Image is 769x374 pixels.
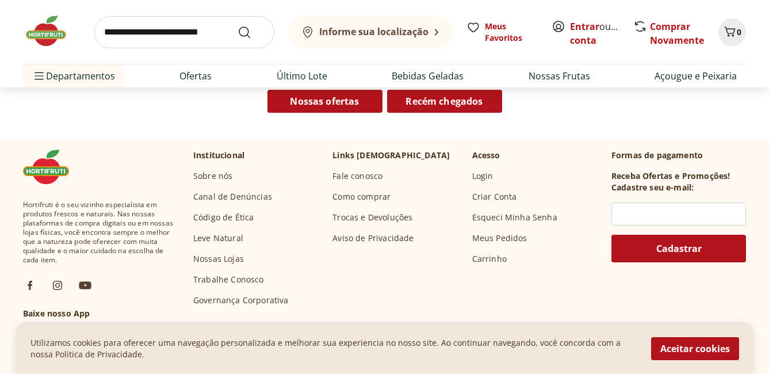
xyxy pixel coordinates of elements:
[392,69,464,83] a: Bebidas Geladas
[332,150,450,161] p: Links [DEMOGRAPHIC_DATA]
[611,235,746,262] button: Cadastrar
[30,337,637,360] p: Utilizamos cookies para oferecer uma navegação personalizada e melhorar sua experiencia no nosso ...
[472,212,557,223] a: Esqueci Minha Senha
[529,69,590,83] a: Nossas Frutas
[737,26,741,37] span: 0
[193,295,289,306] a: Governança Corporativa
[651,337,739,360] button: Aceitar cookies
[193,191,272,203] a: Canal de Denúncias
[23,14,81,48] img: Hortifruti
[193,232,243,244] a: Leve Natural
[472,253,507,265] a: Carrinho
[23,150,81,184] img: Hortifruti
[193,150,244,161] p: Institucional
[387,90,502,113] a: Recém chegados
[23,278,37,292] img: fb
[23,200,175,265] span: Hortifruti é o seu vizinho especialista em produtos frescos e naturais. Nas nossas plataformas de...
[650,20,704,47] a: Comprar Novamente
[332,170,382,182] a: Fale conosco
[238,25,265,39] button: Submit Search
[611,150,746,161] p: Formas de pagamento
[193,170,232,182] a: Sobre nós
[23,308,175,319] h3: Baixe nosso App
[466,21,538,44] a: Meus Favoritos
[288,16,453,48] button: Informe sua localização
[267,90,382,113] a: Nossas ofertas
[655,69,737,83] a: Açougue e Peixaria
[611,182,694,193] h3: Cadastre seu e-mail:
[718,18,746,46] button: Carrinho
[193,253,244,265] a: Nossas Lojas
[570,20,633,47] a: Criar conta
[193,212,254,223] a: Código de Ética
[277,69,327,83] a: Último Lote
[51,278,64,292] img: ig
[472,170,493,182] a: Login
[570,20,599,33] a: Entrar
[32,62,46,90] button: Menu
[32,62,115,90] span: Departamentos
[485,21,538,44] span: Meus Favoritos
[94,16,274,48] input: search
[332,191,391,203] a: Como comprar
[472,191,517,203] a: Criar Conta
[193,274,264,285] a: Trabalhe Conosco
[656,244,702,253] span: Cadastrar
[472,150,500,161] p: Acesso
[611,170,730,182] h3: Receba Ofertas e Promoções!
[472,232,527,244] a: Meus Pedidos
[319,25,429,38] b: Informe sua localização
[570,20,621,47] span: ou
[179,69,212,83] a: Ofertas
[332,212,412,223] a: Trocas e Devoluções
[78,278,92,292] img: ytb
[332,232,414,244] a: Aviso de Privacidade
